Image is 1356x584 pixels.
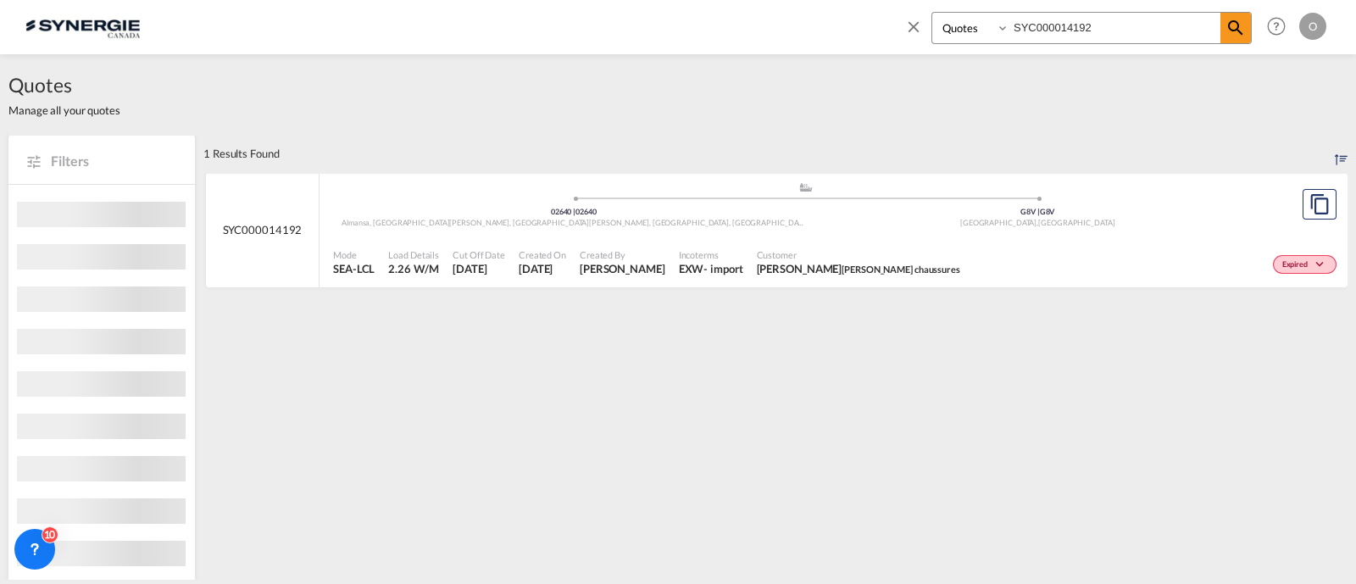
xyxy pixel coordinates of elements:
span: G8V [1020,207,1040,216]
span: Manage all your quotes [8,103,120,118]
md-icon: assets/icons/custom/copyQuote.svg [1309,194,1330,214]
div: EXW [679,261,704,276]
span: [GEOGRAPHIC_DATA] [960,218,1038,227]
div: Sort by: Created On [1335,135,1348,172]
div: SYC000014192 assets/icons/custom/ship-fill.svgassets/icons/custom/roll-o-plane.svgOrigin SpainDes... [206,173,1348,288]
img: 1f56c880d42311ef80fc7dca854c8e59.png [25,8,140,46]
span: Load Details [388,248,439,261]
span: Cut Off Date [453,248,505,261]
span: Karen Mercier [580,261,665,276]
span: | [1037,207,1040,216]
span: icon-magnify [1220,13,1251,43]
div: O [1299,13,1326,40]
span: Help [1262,12,1291,41]
span: [PERSON_NAME] chaussures [842,264,960,275]
md-icon: icon-magnify [1225,18,1246,38]
span: BERNARD CARON Caron chaussures [757,261,960,276]
span: SYC000014192 [223,222,303,237]
span: 20 Aug 2025 [453,261,505,276]
md-icon: icon-close [904,17,923,36]
span: SEA-LCL [333,261,375,276]
md-icon: icon-chevron-down [1312,260,1332,270]
span: , [1036,218,1038,227]
span: [GEOGRAPHIC_DATA] [1038,218,1114,227]
div: - import [703,261,742,276]
div: 1 Results Found [203,135,280,172]
span: Created On [519,248,566,261]
span: icon-close [904,12,931,53]
span: 02640 [575,207,597,216]
span: Mode [333,248,375,261]
span: G8V [1040,207,1055,216]
md-icon: assets/icons/custom/ship-fill.svg [796,183,816,192]
span: Created By [580,248,665,261]
span: Expired [1282,259,1312,271]
div: EXW import [679,261,743,276]
button: Copy Quote [1303,189,1337,220]
div: Help [1262,12,1299,42]
div: Change Status Here [1273,255,1337,274]
span: Filters [51,152,178,170]
span: | [573,207,575,216]
span: 2.26 W/M [388,262,438,275]
span: 20 Aug 2025 [519,261,566,276]
span: 02640 [551,207,575,216]
span: Quotes [8,71,120,98]
span: Customer [757,248,960,261]
input: Enter Quotation Number [1009,13,1220,42]
span: Incoterms [679,248,743,261]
